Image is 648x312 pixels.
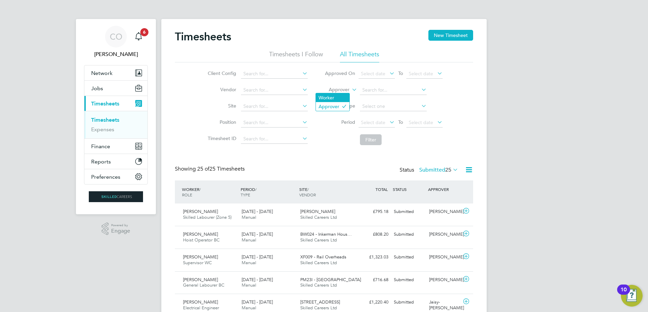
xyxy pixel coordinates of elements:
input: Search for... [241,134,308,144]
div: [PERSON_NAME] [426,274,462,286]
span: 25 of [197,165,209,172]
div: PERIOD [239,183,298,201]
li: Approver [316,102,349,111]
input: Select one [360,102,427,111]
span: VENDOR [299,192,316,197]
span: Reports [91,158,111,165]
button: Filter [360,134,382,145]
span: Jobs [91,85,103,92]
div: £795.18 [356,206,391,217]
div: £1,220.40 [356,297,391,308]
span: Skilled Careers Ltd [300,282,337,288]
span: General Labourer BC [183,282,224,288]
input: Search for... [360,85,427,95]
a: Powered byEngage [102,222,130,235]
a: Go to home page [84,191,148,202]
span: [PERSON_NAME] [183,209,218,214]
button: Network [84,65,147,80]
span: / [199,187,201,192]
input: Search for... [241,118,308,128]
div: Status [400,165,460,175]
span: Supervisor WC [183,260,212,266]
div: £808.20 [356,229,391,240]
label: Period [325,119,355,125]
span: Manual [242,282,256,288]
span: Skilled Careers Ltd [300,237,337,243]
span: [DATE] - [DATE] [242,299,273,305]
button: Preferences [84,169,147,184]
span: Skilled Careers Ltd [300,305,337,311]
span: [DATE] - [DATE] [242,209,273,214]
span: Select date [409,119,433,125]
span: To [396,69,405,78]
div: £1,323.03 [356,252,391,263]
span: Engage [111,228,130,234]
div: [PERSON_NAME] [426,229,462,240]
button: New Timesheet [428,30,473,41]
label: Submitted [419,167,458,173]
span: Select date [361,119,385,125]
button: Jobs [84,81,147,96]
span: Manual [242,237,256,243]
span: [DATE] - [DATE] [242,254,273,260]
div: Submitted [391,297,426,308]
span: / [307,187,309,192]
div: [PERSON_NAME] [426,252,462,263]
span: [PERSON_NAME] [183,277,218,282]
span: TOTAL [376,187,388,192]
span: 25 Timesheets [197,165,245,172]
nav: Main navigation [76,19,156,214]
span: Skilled Careers Ltd [300,214,337,220]
div: Submitted [391,274,426,286]
label: Position [206,119,236,125]
label: Timesheet ID [206,135,236,141]
span: Craig O'Donovan [84,50,148,58]
span: Timesheets [91,100,119,107]
label: Site [206,103,236,109]
span: Manual [242,305,256,311]
div: STATUS [391,183,426,195]
div: Submitted [391,206,426,217]
span: BW024 - Inkerman Hous… [300,231,352,237]
span: Skilled Labourer (Zone 5) [183,214,231,220]
button: Reports [84,154,147,169]
input: Search for... [241,102,308,111]
span: Preferences [91,174,120,180]
li: Worker [316,93,349,102]
span: [PERSON_NAME] [183,254,218,260]
span: / [255,187,257,192]
h2: Timesheets [175,30,231,43]
div: 10 [621,290,627,298]
span: Skilled Careers Ltd [300,260,337,266]
span: To [396,118,405,126]
a: CO[PERSON_NAME] [84,26,148,58]
div: Showing [175,165,246,173]
span: [DATE] - [DATE] [242,231,273,237]
span: Select date [361,71,385,77]
div: Submitted [391,252,426,263]
label: Client Config [206,70,236,76]
label: Approver [319,86,349,93]
span: XF009 - Rail Overheads [300,254,346,260]
div: APPROVER [426,183,462,195]
span: CO [110,32,122,41]
li: All Timesheets [340,50,379,62]
div: Submitted [391,229,426,240]
span: Powered by [111,222,130,228]
span: Electrical Engineer [183,305,219,311]
span: 25 [445,167,451,173]
span: ROLE [182,192,192,197]
span: Hoist Operator BC [183,237,220,243]
input: Search for... [241,69,308,79]
div: SITE [298,183,356,201]
button: Timesheets [84,96,147,111]
span: [PERSON_NAME] [183,299,218,305]
button: Open Resource Center, 10 new notifications [621,285,643,307]
span: Finance [91,143,110,150]
span: [STREET_ADDRESS] [300,299,340,305]
input: Search for... [241,85,308,95]
span: Manual [242,214,256,220]
span: Network [91,70,113,76]
a: 6 [132,26,145,47]
label: Approved On [325,70,355,76]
